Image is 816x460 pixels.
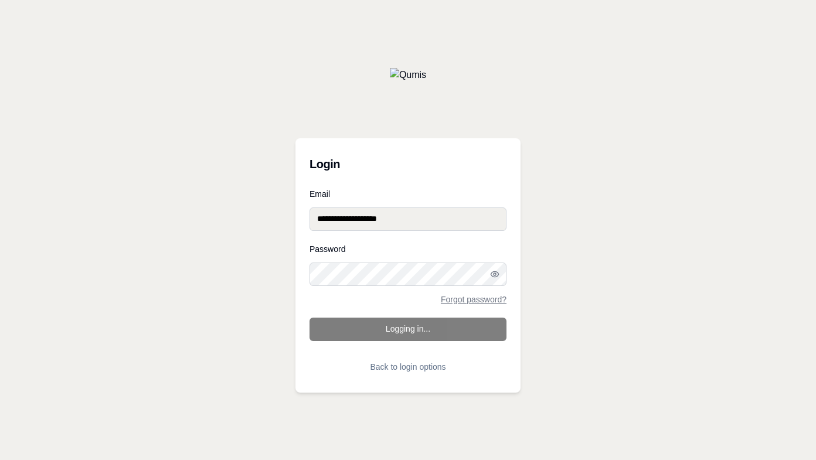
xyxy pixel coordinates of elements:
[310,190,506,198] label: Email
[441,295,506,304] a: Forgot password?
[310,245,506,253] label: Password
[310,152,506,176] h3: Login
[310,355,506,379] button: Back to login options
[390,68,426,82] img: Qumis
